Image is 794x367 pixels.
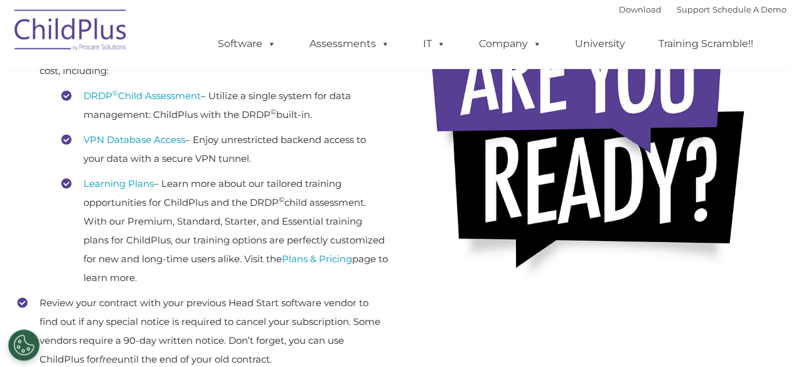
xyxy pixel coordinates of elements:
[18,24,388,287] li: Review the Order Form your Account Executive sent you to learn about the optional features that c...
[62,87,388,124] li: – Utilize a single system for data management: ChildPlus with the DRDP built-in.
[646,31,766,56] a: Training Scramble!!
[279,195,284,204] sup: ©
[410,31,458,56] a: IT
[112,88,118,97] sup: ©
[83,90,201,102] a: DRDP©Child Assessment
[8,1,134,63] img: ChildPlus by Procare Solutions
[83,134,185,146] a: VPN Database Access
[619,4,786,14] font: |
[297,31,402,56] a: Assessments
[619,4,662,14] a: Download
[99,353,117,365] em: free
[282,253,352,265] a: Plans & Pricing
[62,130,388,168] li: – Enjoy unrestricted backend access to your data with a secure VPN tunnel.
[466,31,554,56] a: Company
[562,31,638,56] a: University
[8,329,40,361] button: Cookies Settings
[677,4,710,14] a: Support
[712,4,786,14] a: Schedule A Demo
[62,174,388,287] li: – Learn more about our tailored training opportunities for ChildPlus and the DRDP child assessmen...
[205,31,289,56] a: Software
[271,107,276,116] sup: ©
[83,178,154,189] a: Learning Plans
